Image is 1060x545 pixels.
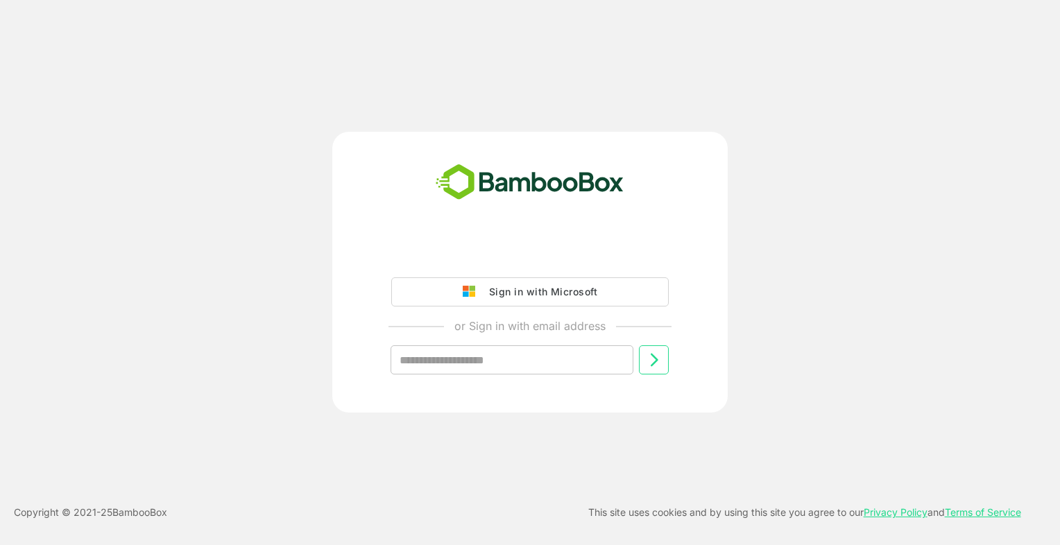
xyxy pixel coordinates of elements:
[482,283,597,301] div: Sign in with Microsoft
[391,277,669,306] button: Sign in with Microsoft
[454,318,606,334] p: or Sign in with email address
[588,504,1021,521] p: This site uses cookies and by using this site you agree to our and
[14,504,167,521] p: Copyright © 2021- 25 BambooBox
[463,286,482,298] img: google
[428,159,631,205] img: bamboobox
[864,506,927,518] a: Privacy Policy
[945,506,1021,518] a: Terms of Service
